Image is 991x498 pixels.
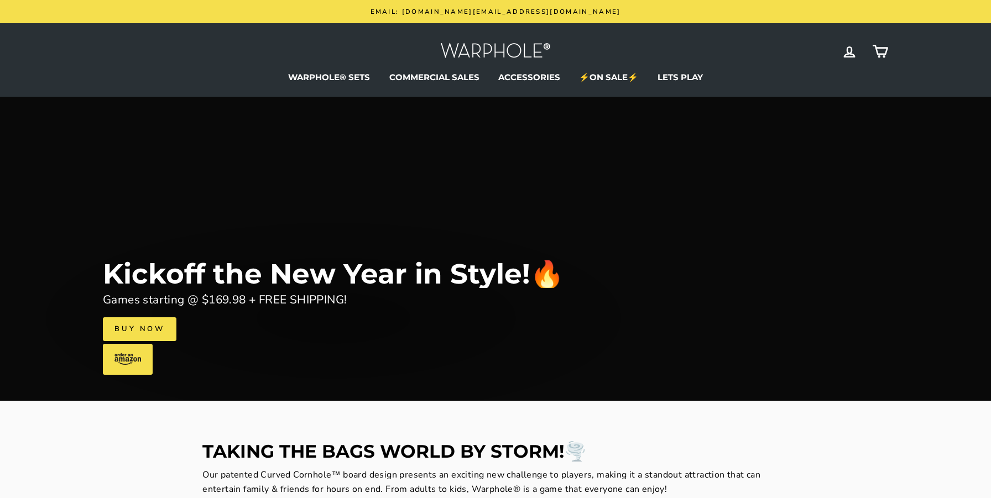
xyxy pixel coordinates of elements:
[571,69,646,86] a: ⚡ON SALE⚡
[381,69,488,86] a: COMMERCIAL SALES
[649,69,711,86] a: LETS PLAY
[103,260,564,288] div: Kickoff the New Year in Style!🔥
[202,468,789,496] p: Our patented Curved Cornhole™ board design presents an exciting new challenge to players, making ...
[106,6,885,18] a: Email: [DOMAIN_NAME][EMAIL_ADDRESS][DOMAIN_NAME]
[202,442,789,460] h2: TAKING THE BAGS WORLD BY STORM!🌪️
[440,40,551,64] img: Warphole
[103,317,176,340] a: Buy Now
[103,291,347,309] div: Games starting @ $169.98 + FREE SHIPPING!
[280,69,378,86] a: WARPHOLE® SETS
[103,69,888,86] ul: Primary
[114,353,141,365] img: amazon-logo.svg
[371,7,621,16] span: Email: [DOMAIN_NAME][EMAIL_ADDRESS][DOMAIN_NAME]
[490,69,568,86] a: ACCESSORIES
